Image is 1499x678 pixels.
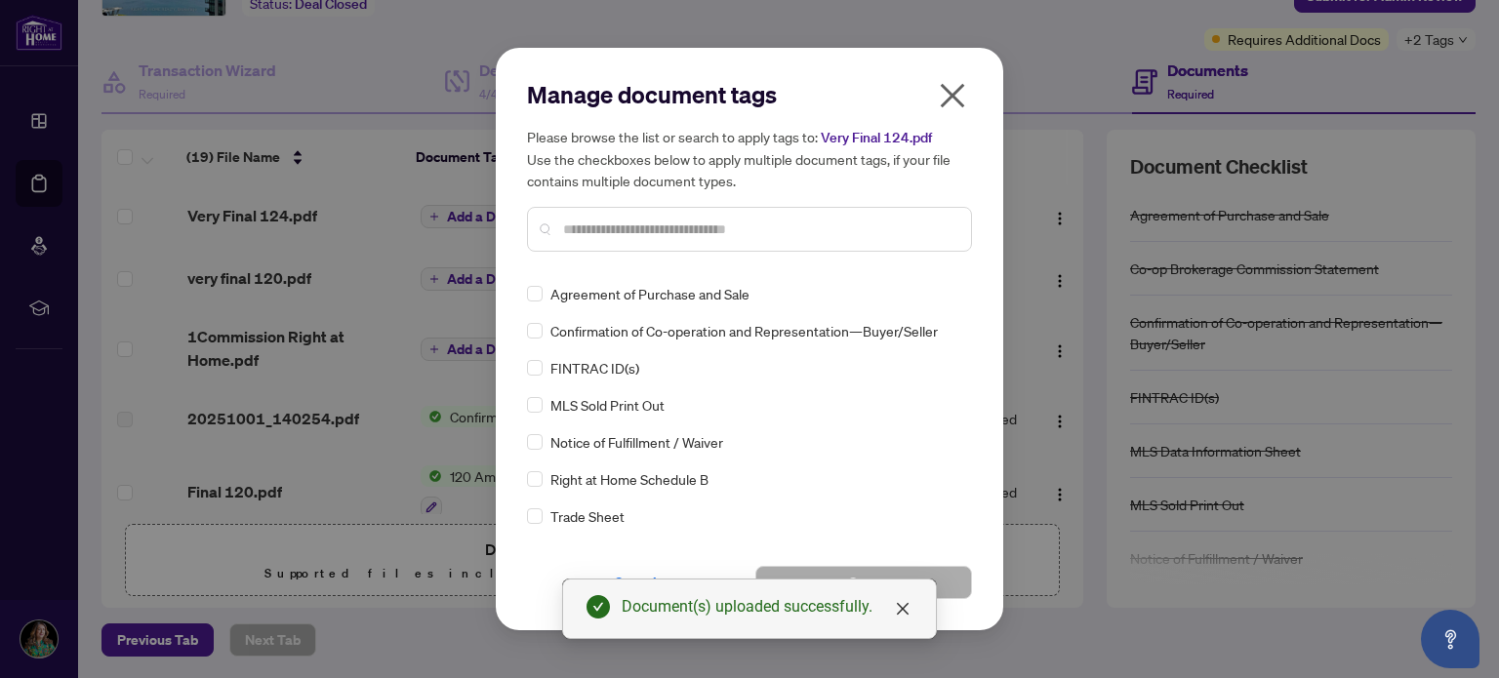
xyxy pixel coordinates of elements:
span: MLS Sold Print Out [550,394,665,416]
h2: Manage document tags [527,79,972,110]
button: Save [755,566,972,599]
span: close [895,601,911,617]
span: Cancel [614,567,657,598]
button: Cancel [527,566,744,599]
h5: Please browse the list or search to apply tags to: Use the checkboxes below to apply multiple doc... [527,126,972,191]
span: Trade Sheet [550,505,625,527]
div: Document(s) uploaded successfully. [622,595,912,618]
span: Very Final 124.pdf [821,129,932,146]
span: Agreement of Purchase and Sale [550,283,749,304]
span: Right at Home Schedule B [550,468,709,490]
a: Close [892,598,913,619]
button: Open asap [1421,610,1479,668]
span: close [937,80,968,111]
span: Notice of Fulfillment / Waiver [550,431,723,453]
span: Confirmation of Co-operation and Representation—Buyer/Seller [550,320,938,341]
span: check-circle [587,595,610,618]
span: FINTRAC ID(s) [550,357,639,379]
